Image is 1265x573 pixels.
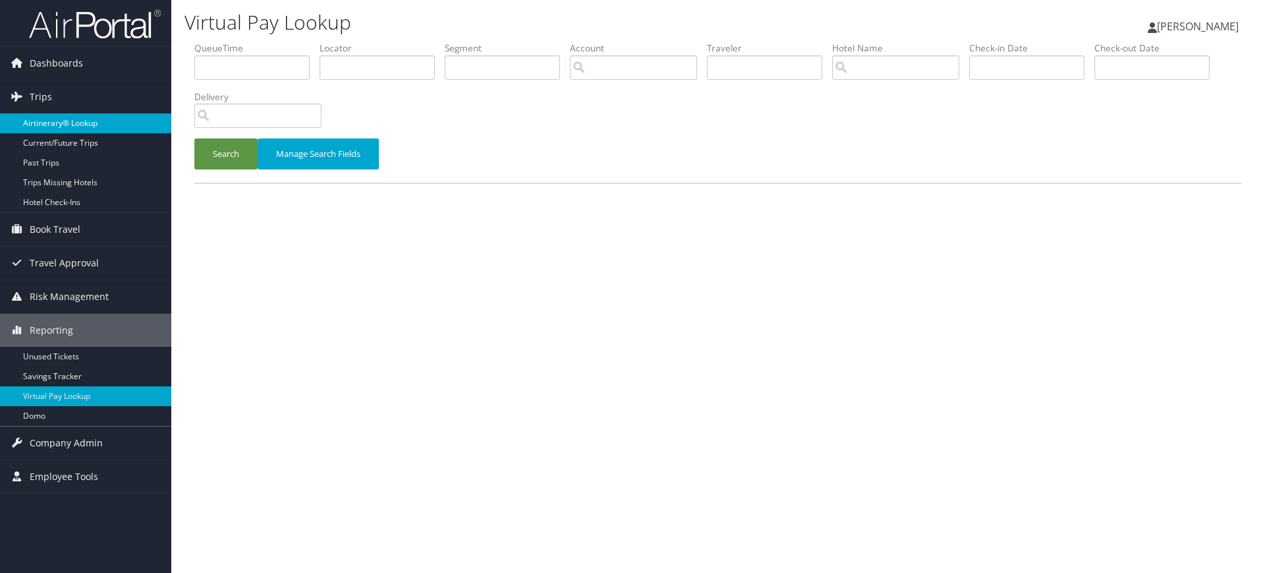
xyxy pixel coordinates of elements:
label: Segment [445,42,570,55]
label: Traveler [707,42,832,55]
label: Check-out Date [1094,42,1220,55]
span: [PERSON_NAME] [1157,19,1239,34]
span: Travel Approval [30,247,99,280]
label: QueueTime [194,42,320,55]
label: Locator [320,42,445,55]
label: Check-in Date [969,42,1094,55]
span: Book Travel [30,213,80,246]
label: Delivery [194,90,331,104]
span: Dashboards [30,47,83,80]
a: [PERSON_NAME] [1148,7,1252,46]
label: Account [570,42,707,55]
img: airportal-logo.png [29,9,161,40]
span: Employee Tools [30,460,98,493]
span: Reporting [30,314,73,347]
span: Trips [30,80,52,113]
button: Search [194,138,258,169]
span: Risk Management [30,280,109,313]
span: Company Admin [30,427,103,460]
h1: Virtual Pay Lookup [184,9,896,36]
label: Hotel Name [832,42,969,55]
button: Manage Search Fields [258,138,379,169]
